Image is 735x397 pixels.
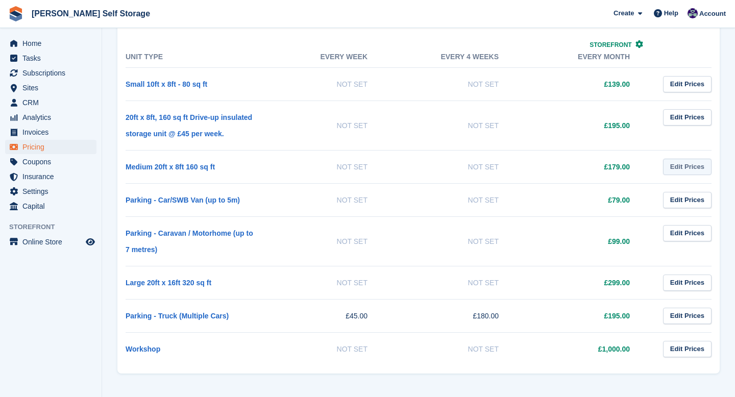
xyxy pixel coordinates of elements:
th: Every week [257,46,388,68]
td: Not Set [388,67,519,101]
span: Account [699,9,726,19]
a: Edit Prices [663,159,712,176]
a: Edit Prices [663,275,712,291]
a: menu [5,125,96,139]
td: Not Set [388,266,519,299]
a: Parking - Caravan / Motorhome (up to 7 metres) [126,229,253,254]
td: Not Set [388,332,519,365]
a: menu [5,184,96,198]
a: menu [5,81,96,95]
a: Parking - Truck (Multiple Cars) [126,312,229,320]
td: £195.00 [519,299,650,332]
span: Analytics [22,110,84,125]
td: Not Set [388,150,519,183]
span: Invoices [22,125,84,139]
td: Not Set [257,67,388,101]
a: Edit Prices [663,76,712,93]
td: £79.00 [519,183,650,216]
span: Storefront [590,41,631,48]
td: £1,000.00 [519,332,650,365]
td: £45.00 [257,299,388,332]
span: Help [664,8,678,18]
td: £139.00 [519,67,650,101]
a: 20ft x 8ft, 160 sq ft Drive-up insulated storage unit @ £45 per week. [126,113,252,138]
td: Not Set [257,332,388,365]
span: Subscriptions [22,66,84,80]
a: menu [5,36,96,51]
a: Edit Prices [663,341,712,358]
td: Not Set [257,183,388,216]
span: Settings [22,184,84,198]
span: Online Store [22,235,84,249]
span: Storefront [9,222,102,232]
img: Matthew Jones [688,8,698,18]
a: [PERSON_NAME] Self Storage [28,5,154,22]
td: £179.00 [519,150,650,183]
th: Every month [519,46,650,68]
img: stora-icon-8386f47178a22dfd0bd8f6a31ec36ba5ce8667c1dd55bd0f319d3a0aa187defe.svg [8,6,23,21]
span: Tasks [22,51,84,65]
span: Insurance [22,169,84,184]
td: Not Set [257,266,388,299]
a: menu [5,66,96,80]
a: Medium 20ft x 8ft 160 sq ft [126,163,215,171]
td: £195.00 [519,101,650,150]
span: Create [614,8,634,18]
a: Workshop [126,345,160,353]
a: Edit Prices [663,192,712,209]
th: Unit Type [126,46,257,68]
span: Coupons [22,155,84,169]
td: £180.00 [388,299,519,332]
a: Large 20ft x 16ft 320 sq ft [126,279,211,287]
a: menu [5,235,96,249]
span: Pricing [22,140,84,154]
td: Not Set [257,101,388,150]
a: menu [5,95,96,110]
a: menu [5,110,96,125]
td: Not Set [388,101,519,150]
a: Edit Prices [663,225,712,242]
td: Not Set [257,150,388,183]
a: menu [5,51,96,65]
a: Parking - Car/SWB Van (up to 5m) [126,196,240,204]
td: £299.00 [519,266,650,299]
span: Sites [22,81,84,95]
a: Small 10ft x 8ft - 80 sq ft [126,80,207,88]
span: Home [22,36,84,51]
a: Edit Prices [663,109,712,126]
a: menu [5,155,96,169]
a: menu [5,140,96,154]
td: Not Set [388,216,519,266]
td: £99.00 [519,216,650,266]
a: menu [5,199,96,213]
td: Not Set [388,183,519,216]
a: Preview store [84,236,96,248]
a: Storefront [590,41,643,48]
a: menu [5,169,96,184]
th: Every 4 weeks [388,46,519,68]
a: Edit Prices [663,308,712,325]
span: CRM [22,95,84,110]
span: Capital [22,199,84,213]
td: Not Set [257,216,388,266]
